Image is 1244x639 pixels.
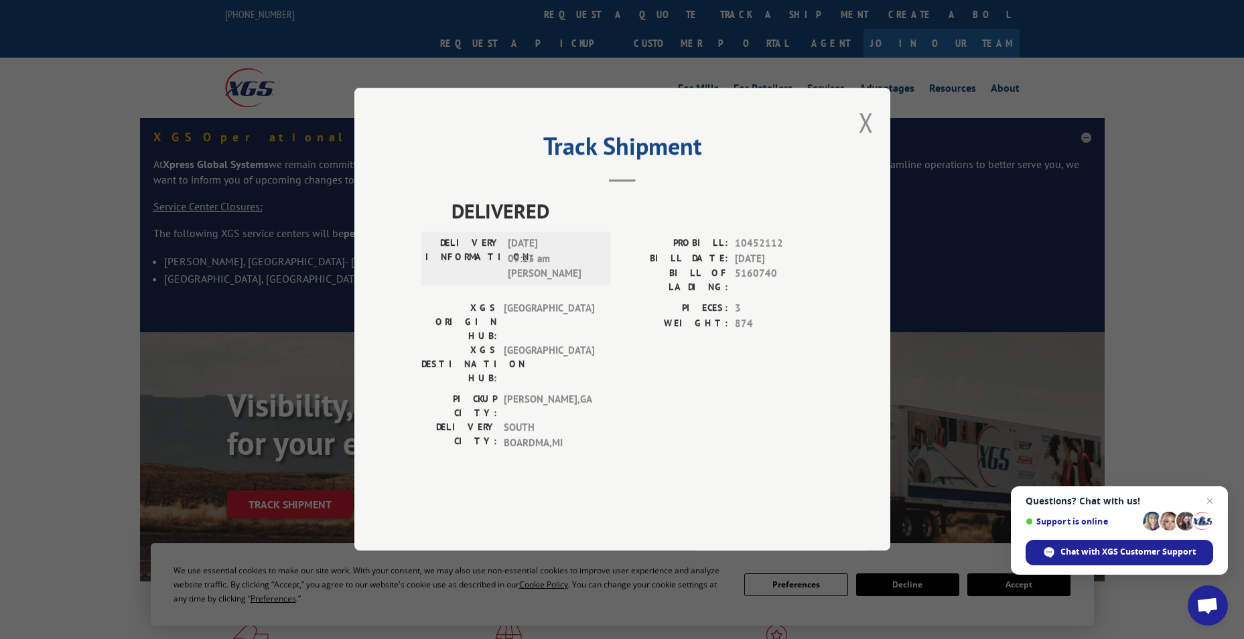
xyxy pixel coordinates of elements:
label: XGS DESTINATION HUB: [421,344,497,386]
label: PIECES: [622,301,728,317]
span: 874 [735,316,823,332]
span: [GEOGRAPHIC_DATA] [504,344,594,386]
h2: Track Shipment [421,137,823,162]
label: PROBILL: [622,236,728,252]
label: BILL OF LADING: [622,267,728,295]
label: XGS ORIGIN HUB: [421,301,497,344]
label: DELIVERY CITY: [421,421,497,451]
span: 3 [735,301,823,317]
span: 5160740 [735,267,823,295]
span: Chat with XGS Customer Support [1060,546,1196,558]
label: DELIVERY INFORMATION: [425,236,501,282]
span: Support is online [1026,516,1138,526]
label: BILL DATE: [622,251,728,267]
span: DELIVERED [452,196,823,226]
span: [GEOGRAPHIC_DATA] [504,301,594,344]
label: WEIGHT: [622,316,728,332]
span: 10452112 [735,236,823,252]
span: [PERSON_NAME] , GA [504,393,594,421]
span: Questions? Chat with us! [1026,496,1213,506]
span: SOUTH BOARDMA , MI [504,421,594,451]
label: PICKUP CITY: [421,393,497,421]
span: [DATE] [735,251,823,267]
button: Close modal [859,104,874,140]
span: Chat with XGS Customer Support [1026,540,1213,565]
span: [DATE] 09:23 am [PERSON_NAME] [508,236,598,282]
a: Open chat [1188,585,1228,626]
